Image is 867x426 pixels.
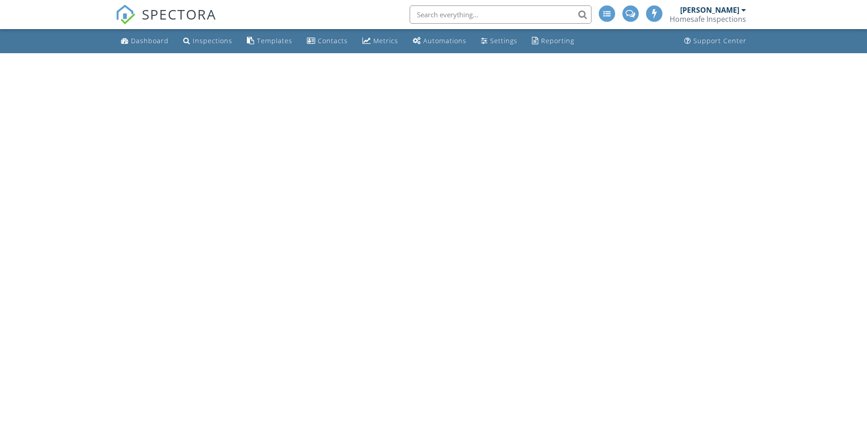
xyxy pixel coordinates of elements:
[117,33,172,50] a: Dashboard
[528,33,578,50] a: Reporting
[490,36,517,45] div: Settings
[409,33,470,50] a: Automations (Advanced)
[681,33,750,50] a: Support Center
[318,36,348,45] div: Contacts
[373,36,398,45] div: Metrics
[693,36,747,45] div: Support Center
[193,36,232,45] div: Inspections
[180,33,236,50] a: Inspections
[541,36,574,45] div: Reporting
[359,33,402,50] a: Metrics
[680,5,739,15] div: [PERSON_NAME]
[115,5,135,25] img: The Best Home Inspection Software - Spectora
[477,33,521,50] a: Settings
[670,15,746,24] div: Homesafe Inspections
[243,33,296,50] a: Templates
[423,36,466,45] div: Automations
[142,5,216,24] span: SPECTORA
[257,36,292,45] div: Templates
[410,5,591,24] input: Search everything...
[115,12,216,31] a: SPECTORA
[303,33,351,50] a: Contacts
[131,36,169,45] div: Dashboard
